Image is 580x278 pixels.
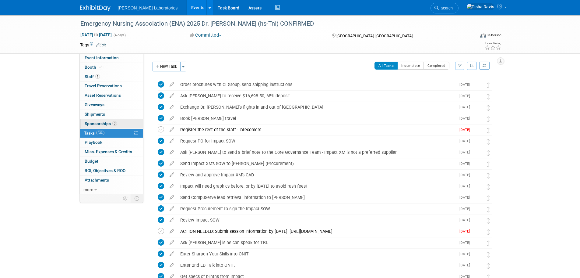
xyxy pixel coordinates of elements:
i: Move task [487,128,490,133]
i: Move task [487,240,490,246]
i: Move task [487,105,490,111]
div: Register the rest of the staff - latecomers [177,125,456,135]
div: Ask [PERSON_NAME] to send a brief note to the Core Governance Team - Impact XM is not a preferred... [177,147,456,157]
div: Send CompuServe lead retrieval information to [PERSON_NAME] [177,192,456,203]
button: Committed [188,32,224,38]
span: [DATE] [459,229,473,233]
i: Move task [487,116,490,122]
a: edit [167,150,177,155]
span: Sponsorships [85,121,117,126]
img: Tisha Davis [473,194,481,202]
span: ROI, Objectives & ROO [85,168,125,173]
img: Tisha Davis [473,205,481,213]
img: Tisha Davis [473,239,481,247]
div: Ask [PERSON_NAME] is he can speak for TBI. [177,237,456,248]
a: Shipments [80,110,143,119]
button: New Task [153,62,181,71]
span: Staff [85,74,100,79]
span: [DATE] [459,94,473,98]
i: Move task [487,195,490,201]
i: Move task [487,173,490,179]
img: Tisha Davis [473,149,481,157]
button: All Tasks [374,62,398,70]
i: Move task [487,229,490,235]
i: Move task [487,94,490,99]
span: more [83,187,93,192]
a: edit [167,127,177,132]
i: Move task [487,263,490,269]
a: edit [167,229,177,234]
div: Book [PERSON_NAME] travel [177,113,456,124]
span: Budget [85,159,98,164]
a: Staff1 [80,72,143,81]
a: Playbook [80,138,143,147]
a: edit [167,172,177,178]
span: 1 [95,74,100,79]
span: [DATE] [459,128,473,132]
img: Tisha Davis [473,183,481,191]
span: Booth [85,65,103,70]
span: Attachments [85,178,109,182]
span: Tasks [84,131,104,135]
div: Enter Sharpen Your Skills into ONIT [177,249,456,259]
span: Travel Reservations [85,83,122,88]
img: Tisha Davis [473,92,481,100]
a: Giveaways [80,100,143,110]
a: edit [167,206,177,211]
span: [PERSON_NAME] Laboratories [118,5,178,10]
img: Tisha Davis [473,115,481,123]
i: Move task [487,150,490,156]
a: edit [167,161,177,166]
img: Tisha Davis [473,104,481,112]
a: Booth [80,63,143,72]
span: [DATE] [459,240,473,245]
a: Tasks93% [80,129,143,138]
span: Shipments [85,112,105,117]
span: [DATE] [459,173,473,177]
a: edit [167,183,177,189]
a: edit [167,217,177,223]
div: Order brochures with CI Group; send shipping instructions [177,79,456,90]
span: [DATE] [DATE] [80,32,112,38]
div: Enter 2nd ED Talk into ONIT. [177,260,456,270]
a: edit [167,138,177,144]
a: edit [167,93,177,99]
a: edit [167,251,177,257]
a: Sponsorships3 [80,119,143,128]
i: Move task [487,139,490,145]
div: Event Format [439,32,502,41]
div: Impact will need graphics before, or by [DATE] to avoid rush fees! [177,181,456,191]
span: [DATE] [459,139,473,143]
span: 93% [96,131,104,135]
i: Move task [487,161,490,167]
i: Move task [487,252,490,258]
td: Toggle Event Tabs [131,194,143,202]
span: Asset Reservations [85,93,121,98]
div: ACTION NEEDED: Submit session information by [DATE]: [URL][DOMAIN_NAME] [177,226,456,236]
div: Review and approve Impact XM's CAD [177,170,456,180]
a: edit [167,104,177,110]
td: Personalize Event Tab Strip [120,194,131,202]
div: Request PO for Impact SOW [177,136,456,146]
img: Tisha Davis [466,3,494,10]
img: Tisha Davis [473,126,481,134]
div: Event Rating [485,42,501,45]
img: Tisha Davis [473,138,481,146]
div: Ask [PERSON_NAME] to receive $16,698.50, 65% deposit [177,91,456,101]
a: edit [167,240,177,245]
img: Tisha Davis [473,251,481,258]
td: Tags [80,42,106,48]
span: [DATE] [459,161,473,166]
span: Event Information [85,55,119,60]
span: Playbook [85,140,102,145]
div: In-Person [487,33,501,38]
i: Move task [487,207,490,212]
a: edit [167,116,177,121]
span: [DATE] [459,252,473,256]
span: [DATE] [459,105,473,109]
img: Tisha Davis [473,81,481,89]
span: Search [439,6,453,10]
a: Edit [96,43,106,47]
a: Misc. Expenses & Credits [80,147,143,157]
span: (4 days) [113,33,126,37]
